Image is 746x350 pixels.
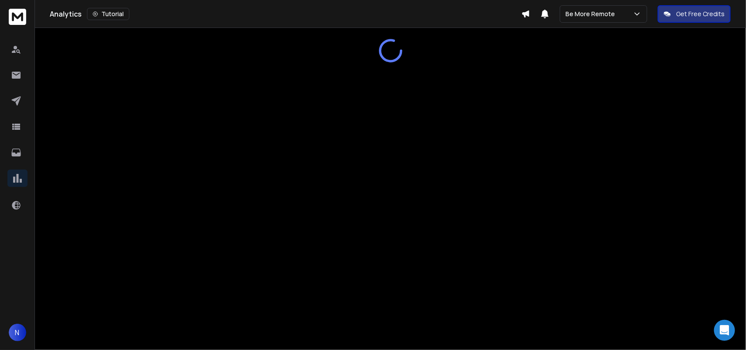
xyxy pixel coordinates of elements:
[9,324,26,341] button: N
[566,10,618,18] p: Be More Remote
[87,8,129,20] button: Tutorial
[676,10,725,18] p: Get Free Credits
[714,320,735,341] div: Open Intercom Messenger
[658,5,731,23] button: Get Free Credits
[50,8,521,20] div: Analytics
